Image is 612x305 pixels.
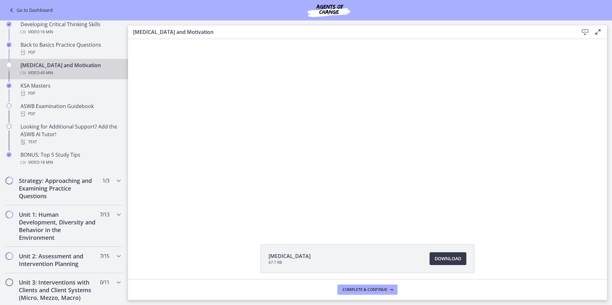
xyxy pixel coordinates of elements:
h2: Strategy: Approaching and Examining Practice Questions [19,177,97,200]
h2: Unit 1: Human Development, Diversity and Behavior in the Environment [19,211,97,241]
div: Video [20,28,120,36]
i: Completed [6,22,12,27]
i: Completed [6,83,12,88]
span: 0 / 11 [100,278,109,286]
div: ASWB Examination Guidebook [20,102,120,118]
div: Text [20,138,120,146]
div: KSA Masters [20,82,120,97]
div: [MEDICAL_DATA] and Motivation [20,61,120,77]
a: Download [430,252,466,265]
h2: Unit 2: Assessment and Intervention Planning [19,252,97,268]
div: Video [20,159,120,166]
div: Developing Critical Thinking Skills [20,20,120,36]
span: 67.7 KB [269,260,310,265]
span: · 16 min [39,28,53,36]
div: PDF [20,49,120,56]
i: Completed [6,152,12,157]
h2: Unit 3: Interventions with Clients and Client Systems (Micro, Mezzo, Macro) [19,278,97,301]
div: Video [20,69,120,77]
span: 1 / 3 [102,177,109,184]
i: Completed [6,42,12,47]
span: · 18 min [39,159,53,166]
button: Complete & continue [337,285,398,295]
div: PDF [20,90,120,97]
h3: [MEDICAL_DATA] and Motivation [133,28,568,36]
img: Agents of Change [290,3,367,18]
span: Download [435,255,461,262]
span: · 40 min [39,69,53,77]
iframe: Video Lesson [128,39,607,230]
span: 7 / 13 [100,211,109,218]
span: 7 / 15 [100,252,109,260]
div: Looking for Additional Support? Add the ASWB AI Tutor! [20,123,120,146]
div: BONUS: Top 5 Study Tips [20,151,120,166]
div: PDF [20,110,120,118]
div: Back to Basics Practice Questions [20,41,120,56]
a: Go to Dashboard [8,6,53,14]
span: Complete & continue [342,287,387,292]
span: [MEDICAL_DATA] [269,252,310,260]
